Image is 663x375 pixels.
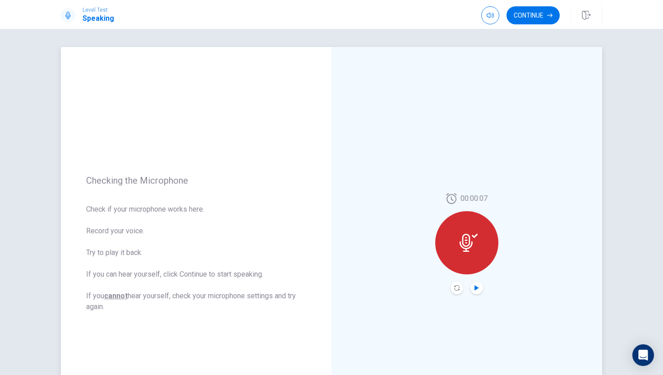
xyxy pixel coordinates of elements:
[451,282,463,294] button: Record Again
[86,175,306,186] span: Checking the Microphone
[632,344,654,366] div: Open Intercom Messenger
[83,13,114,24] h1: Speaking
[86,204,306,312] span: Check if your microphone works here. Record your voice. Try to play it back. If you can hear your...
[104,292,128,300] u: cannot
[83,7,114,13] span: Level Test
[470,282,483,294] button: Play Audio
[460,193,488,204] span: 00:00:07
[506,6,560,24] button: Continue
